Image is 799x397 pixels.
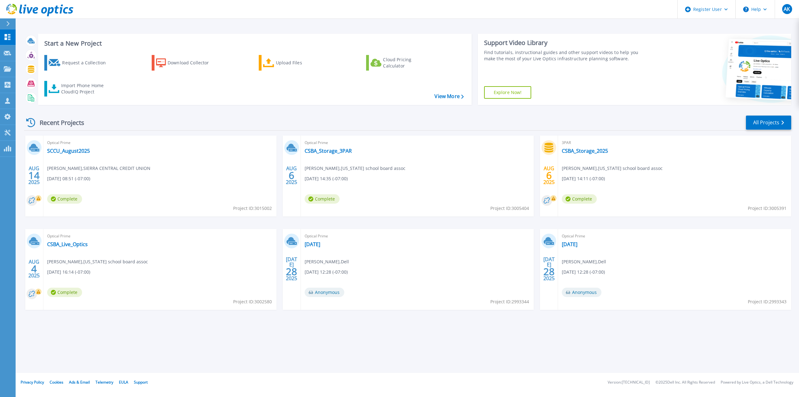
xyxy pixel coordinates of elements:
div: Support Video Library [484,39,646,47]
span: 4 [31,266,37,271]
span: [PERSON_NAME] , [US_STATE] school board assoc [305,165,405,172]
a: Download Collector [152,55,221,71]
span: Project ID: 3002580 [233,298,272,305]
span: Optical Prime [305,139,530,146]
span: 28 [543,269,555,274]
a: Cloud Pricing Calculator [366,55,436,71]
a: Telemetry [96,380,113,385]
span: [DATE] 12:28 (-07:00) [305,269,348,275]
a: Explore Now! [484,86,532,99]
a: SCCU_August2025 [47,148,90,154]
span: Project ID: 3005391 [748,205,787,212]
div: Upload Files [276,57,326,69]
a: Ads & Email [69,380,90,385]
div: [DATE] 2025 [286,257,297,280]
span: Complete [305,194,340,204]
span: AK [784,7,790,12]
span: Project ID: 3005404 [490,205,529,212]
li: © 2025 Dell Inc. All Rights Reserved [655,380,715,385]
h3: Start a New Project [44,40,463,47]
span: Anonymous [305,288,344,297]
span: [PERSON_NAME] , [US_STATE] school board assoc [47,258,148,265]
span: Project ID: 3015002 [233,205,272,212]
a: View More [434,93,463,99]
span: Optical Prime [47,139,273,146]
span: 3PAR [562,139,787,146]
span: Complete [47,194,82,204]
div: AUG 2025 [286,164,297,187]
span: 14 [28,173,40,178]
span: [DATE] 14:35 (-07:00) [305,175,348,182]
a: [DATE] [562,241,577,247]
a: Upload Files [259,55,328,71]
div: [DATE] 2025 [543,257,555,280]
span: 28 [286,269,297,274]
div: Recent Projects [24,115,93,130]
div: AUG 2025 [543,164,555,187]
a: CSBA_Live_Optics [47,241,88,247]
span: Complete [562,194,597,204]
div: Request a Collection [62,57,112,69]
span: 6 [289,173,294,178]
span: [DATE] 14:11 (-07:00) [562,175,605,182]
span: Optical Prime [47,233,273,240]
a: CSBA_Storage_3PAR [305,148,352,154]
a: EULA [119,380,128,385]
div: Download Collector [168,57,218,69]
span: [DATE] 16:14 (-07:00) [47,269,90,275]
span: Project ID: 2993343 [748,298,787,305]
span: Complete [47,288,82,297]
a: [DATE] [305,241,320,247]
span: [DATE] 08:51 (-07:00) [47,175,90,182]
span: [PERSON_NAME] , Dell [562,258,606,265]
a: Support [134,380,148,385]
a: Request a Collection [44,55,114,71]
div: Import Phone Home CloudIQ Project [61,82,110,95]
span: [PERSON_NAME] , SIERRA CENTRAL CREDIT UNION [47,165,150,172]
div: AUG 2025 [28,164,40,187]
span: Project ID: 2993344 [490,298,529,305]
span: 6 [546,173,552,178]
span: Anonymous [562,288,601,297]
li: Powered by Live Optics, a Dell Technology [721,380,793,385]
a: All Projects [746,116,791,130]
span: [DATE] 12:28 (-07:00) [562,269,605,275]
a: Cookies [50,380,63,385]
span: Optical Prime [305,233,530,240]
div: Find tutorials, instructional guides and other support videos to help you make the most of your L... [484,49,646,62]
span: Optical Prime [562,233,787,240]
a: Privacy Policy [21,380,44,385]
div: Cloud Pricing Calculator [383,57,433,69]
span: [PERSON_NAME] , Dell [305,258,349,265]
li: Version: [TECHNICAL_ID] [608,380,650,385]
a: CSBA_Storage_2025 [562,148,608,154]
div: AUG 2025 [28,257,40,280]
span: [PERSON_NAME] , [US_STATE] school board assoc [562,165,663,172]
